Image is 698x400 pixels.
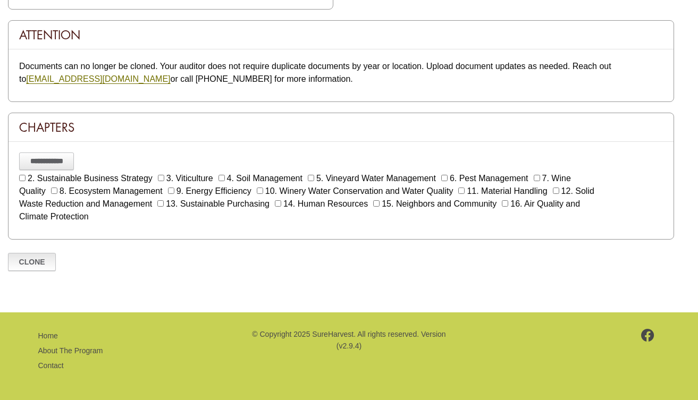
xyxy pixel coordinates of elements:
a: [EMAIL_ADDRESS][DOMAIN_NAME] [26,74,170,84]
label: 11. Material Handling [467,186,547,195]
a: Home [38,331,58,340]
div: Documents can no longer be cloned. Your auditor does not require duplicate documents by year or l... [9,49,674,96]
label: 14. Human Resources [283,199,368,208]
label: 8. Ecosystem Management [60,186,163,195]
label: 10. Winery Water Conservation and Water Quality [265,186,453,195]
label: 16. Air Quality and Climate Protection [19,199,580,221]
div: Attention [9,21,674,49]
img: footer-facebook.png [641,329,654,342]
div: Chapters [9,113,674,142]
p: © Copyright 2025 SureHarvest. All rights reserved. Version (v2.9.4) [250,328,447,352]
label: 12. Solid Waste Reduction and Management [19,186,594,208]
a: Clone [8,253,56,271]
label: 6. Pest Management [450,174,528,183]
label: 9. Energy Efficiency [176,186,251,195]
label: 3. Viticulture [166,174,213,183]
a: About The Program [38,346,103,355]
label: 13. Sustainable Purchasing [166,199,270,208]
label: 2. Sustainable Business Strategy [28,174,153,183]
label: 7. Wine Quality [19,174,571,195]
a: Contact [38,361,64,370]
label: 5. Vineyard Water Management [316,174,436,183]
label: 4. Soil Management [227,174,302,183]
label: 15. Neighbors and Community [382,199,497,208]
